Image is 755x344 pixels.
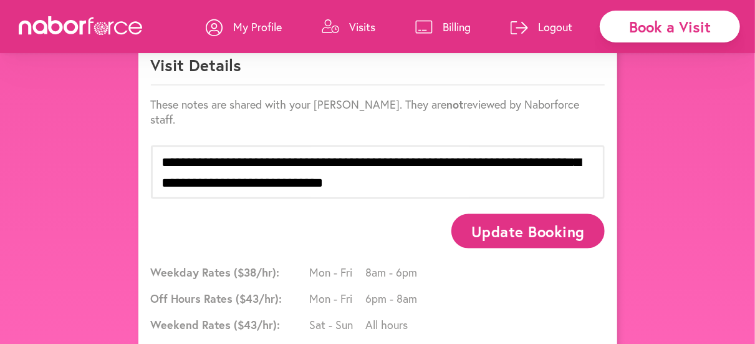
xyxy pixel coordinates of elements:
[447,97,464,112] strong: not
[151,292,307,307] span: Off Hours Rates
[511,8,572,46] a: Logout
[151,265,307,280] span: Weekday Rates
[234,318,281,333] span: ($ 43 /hr):
[310,292,366,307] span: Mon - Fri
[366,265,422,280] span: 8am - 6pm
[310,265,366,280] span: Mon - Fri
[322,8,375,46] a: Visits
[366,292,422,307] span: 6pm - 8am
[151,318,307,333] span: Weekend Rates
[451,214,604,248] button: Update Booking
[310,318,366,333] span: Sat - Sun
[236,292,282,307] span: ($ 43 /hr):
[366,318,422,333] span: All hours
[206,8,282,46] a: My Profile
[538,19,572,34] p: Logout
[415,8,471,46] a: Billing
[443,19,471,34] p: Billing
[233,19,282,34] p: My Profile
[600,11,740,42] div: Book a Visit
[151,97,605,127] p: These notes are shared with your [PERSON_NAME]. They are reviewed by Naborforce staff.
[349,19,375,34] p: Visits
[234,265,280,280] span: ($ 38 /hr):
[151,54,605,86] p: Visit Details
